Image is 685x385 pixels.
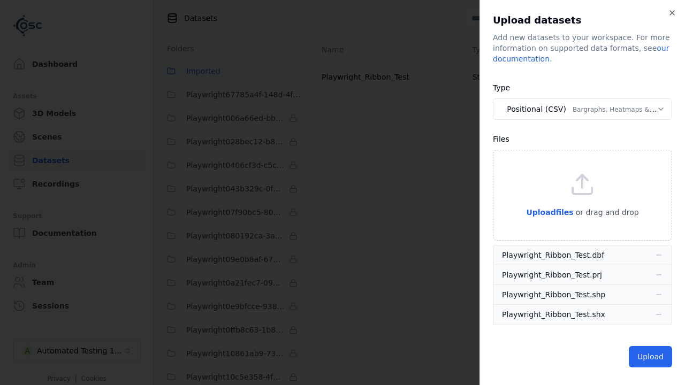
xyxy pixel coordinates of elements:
[629,346,672,367] button: Upload
[502,250,604,260] div: Playwright_Ribbon_Test.dbf
[526,208,573,217] span: Upload files
[502,309,605,320] div: Playwright_Ribbon_Test.shx
[574,206,639,219] p: or drag and drop
[493,13,672,28] h2: Upload datasets
[493,83,510,92] label: Type
[502,289,605,300] div: Playwright_Ribbon_Test.shp
[502,269,602,280] div: Playwright_Ribbon_Test.prj
[493,32,672,64] div: Add new datasets to your workspace. For more information on supported data formats, see .
[493,135,509,143] label: Files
